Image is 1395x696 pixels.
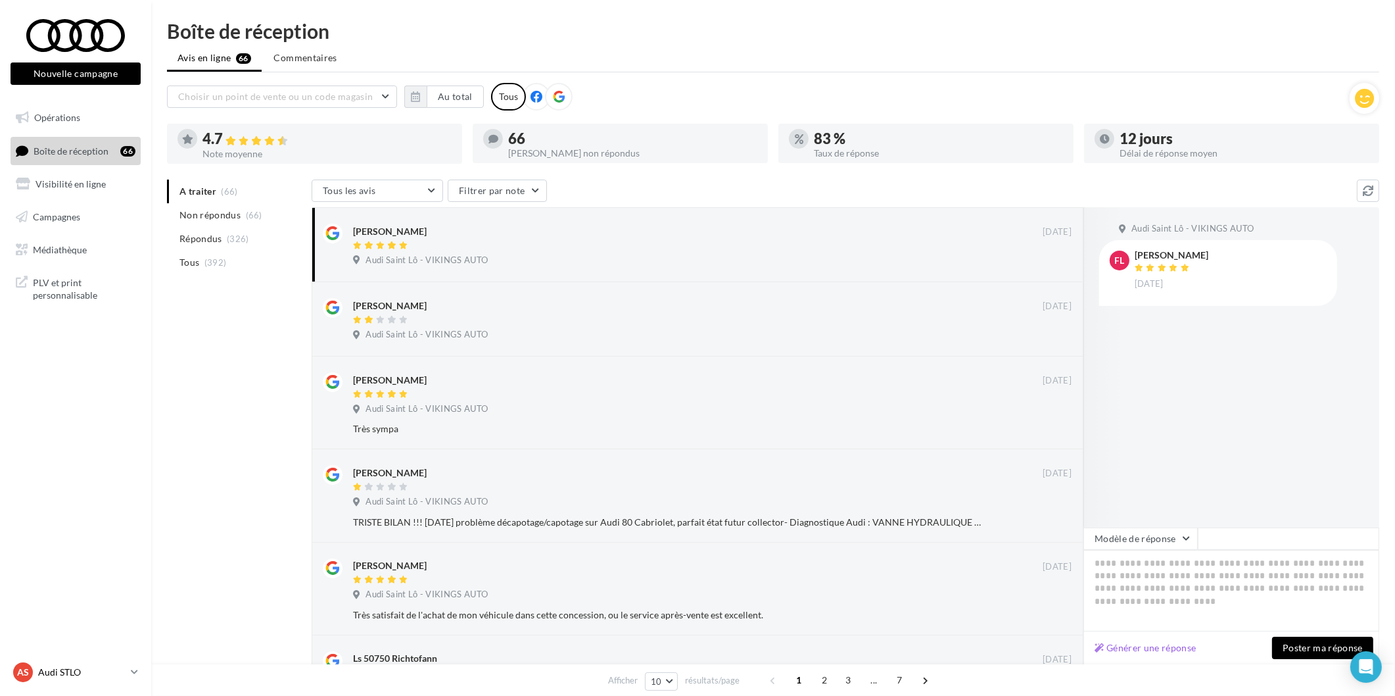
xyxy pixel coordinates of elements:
[814,132,1063,146] div: 83 %
[1272,637,1373,659] button: Poster ma réponse
[8,170,143,198] a: Visibilité en ligne
[33,211,80,222] span: Campagnes
[1135,251,1208,260] div: [PERSON_NAME]
[8,268,143,307] a: PLV et print personnalisable
[167,21,1379,41] div: Boîte de réception
[1131,223,1254,235] span: Audi Saint Lô - VIKINGS AUTO
[17,666,29,679] span: AS
[508,132,757,146] div: 66
[353,374,427,387] div: [PERSON_NAME]
[353,299,427,312] div: [PERSON_NAME]
[353,422,986,435] div: Très sympa
[353,225,427,238] div: [PERSON_NAME]
[1350,651,1382,683] div: Open Intercom Messenger
[1083,528,1198,550] button: Modèle de réponse
[38,666,126,679] p: Audi STLO
[838,670,859,691] span: 3
[8,137,143,165] a: Boîte de réception66
[11,62,141,85] button: Nouvelle campagne
[651,676,662,687] span: 10
[202,132,452,147] div: 4.7
[404,86,484,108] button: Au total
[1115,254,1125,267] span: fl
[246,210,262,220] span: (66)
[33,274,135,302] span: PLV et print personnalisable
[353,609,986,622] div: Très satisfait de l'achat de mon véhicule dans cette concession, ou le service après-vente est ex...
[814,149,1063,158] div: Taux de réponse
[35,178,106,189] span: Visibilité en ligne
[1043,301,1072,312] span: [DATE]
[1120,132,1369,146] div: 12 jours
[645,672,678,691] button: 10
[33,243,87,255] span: Médiathèque
[178,91,373,102] span: Choisir un point de vente ou un code magasin
[34,145,108,156] span: Boîte de réception
[366,496,488,508] span: Audi Saint Lô - VIKINGS AUTO
[179,232,222,245] span: Répondus
[312,180,443,202] button: Tous les avis
[685,674,740,687] span: résultats/page
[8,104,143,132] a: Opérations
[34,112,80,123] span: Opérations
[1120,149,1369,158] div: Délai de réponse moyen
[202,149,452,159] div: Note moyenne
[1135,278,1164,290] span: [DATE]
[227,234,249,244] span: (326)
[889,670,910,691] span: 7
[204,257,227,268] span: (392)
[353,516,986,529] div: TRISTE BILAN !!! [DATE] problème décapotage/capotage sur Audi 80 Cabriolet, parfait état futur co...
[1043,654,1072,666] span: [DATE]
[788,670,809,691] span: 1
[814,670,835,691] span: 2
[863,670,884,691] span: ...
[608,674,638,687] span: Afficher
[167,86,397,108] button: Choisir un point de vente ou un code magasin
[1043,226,1072,238] span: [DATE]
[323,185,376,196] span: Tous les avis
[366,255,488,266] span: Audi Saint Lô - VIKINGS AUTO
[1043,468,1072,480] span: [DATE]
[179,209,241,222] span: Non répondus
[366,403,488,415] span: Audi Saint Lô - VIKINGS AUTO
[1043,561,1072,573] span: [DATE]
[353,652,437,665] div: Ls 50750 Richtofann
[353,466,427,480] div: [PERSON_NAME]
[353,559,427,572] div: [PERSON_NAME]
[508,149,757,158] div: [PERSON_NAME] non répondus
[366,589,488,601] span: Audi Saint Lô - VIKINGS AUTO
[179,256,199,269] span: Tous
[8,236,143,264] a: Médiathèque
[274,51,337,64] span: Commentaires
[11,660,141,685] a: AS Audi STLO
[1089,640,1202,656] button: Générer une réponse
[120,146,135,157] div: 66
[1043,375,1072,387] span: [DATE]
[448,180,547,202] button: Filtrer par note
[8,203,143,231] a: Campagnes
[491,83,526,111] div: Tous
[366,329,488,341] span: Audi Saint Lô - VIKINGS AUTO
[427,86,484,108] button: Au total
